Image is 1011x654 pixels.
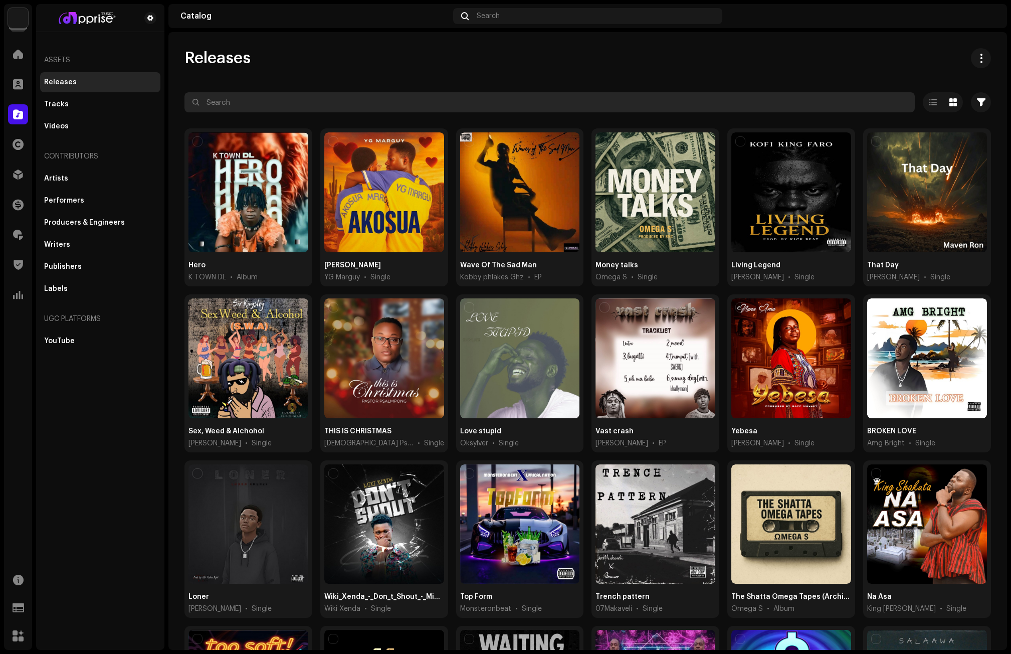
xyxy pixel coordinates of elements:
re-m-nav-item: Producers & Engineers [40,213,160,233]
div: Album [773,604,794,614]
div: Releases [44,78,77,86]
div: Single [371,604,391,614]
div: Money talks [595,260,638,270]
div: EP [659,438,666,448]
re-m-nav-item: Writers [40,235,160,255]
div: Top Form [460,592,492,602]
div: Tracks [44,100,69,108]
span: • [940,604,942,614]
img: 94355213-6620-4dec-931c-2264d4e76804 [979,8,995,24]
span: • [515,604,518,614]
div: Single [915,438,935,448]
img: 1c16f3de-5afb-4452-805d-3f3454e20b1b [8,8,28,28]
div: Love stupid [460,426,501,436]
div: THIS IS CHRISTMAS [324,426,391,436]
re-a-nav-header: Contributors [40,144,160,169]
span: Kofi King Faro [731,272,784,282]
span: Pastor Psalmpong [324,438,414,448]
div: Single [930,272,950,282]
re-m-nav-item: YouTube [40,331,160,351]
div: Single [794,438,815,448]
div: Single [643,604,663,614]
span: • [364,272,366,282]
span: Lhord Khenzy [188,604,241,614]
div: Writers [44,241,70,249]
span: • [924,272,926,282]
span: • [418,438,420,448]
div: EP [534,272,542,282]
div: YouTube [44,337,75,345]
span: YG Marguy [324,272,360,282]
span: Oksylver [460,438,488,448]
span: • [364,604,367,614]
span: King Shakuta [867,604,936,614]
span: • [767,604,769,614]
span: • [245,604,248,614]
span: • [788,438,790,448]
img: bf2740f5-a004-4424-adf7-7bc84ff11fd7 [44,12,128,24]
span: Maven Ron [867,272,920,282]
span: 07Makaveli [595,604,632,614]
re-m-nav-item: Releases [40,72,160,92]
div: Publishers [44,263,82,271]
span: • [788,272,790,282]
re-m-nav-item: Artists [40,169,160,189]
re-m-nav-item: Publishers [40,257,160,277]
re-m-nav-item: Labels [40,279,160,299]
div: Assets [40,48,160,72]
div: Videos [44,122,69,130]
div: Single [252,604,272,614]
span: Chris De Baddest [595,438,648,448]
div: Sex, Weed & Alchohol [188,426,264,436]
span: Omega S [595,272,627,282]
div: BROKEN LOVE [867,426,916,436]
input: Search [184,92,915,112]
div: Vast crash [595,426,634,436]
div: Single [370,272,390,282]
div: Performers [44,197,84,205]
div: Single [946,604,966,614]
div: Catalog [180,12,449,20]
div: Wiki_Xenda_-_Don_t_Shout_-_Mix_By_BlessBeatz.wav [324,592,444,602]
div: Wave Of The Sad Man [460,260,537,270]
div: Living Legend [731,260,780,270]
span: Releases [184,48,251,68]
div: Single [252,438,272,448]
div: That Day [867,260,899,270]
span: • [652,438,655,448]
div: Akosua [324,260,381,270]
span: Nana Ama [731,438,784,448]
div: Trench pattern [595,592,650,602]
span: Monsteronbeat [460,604,511,614]
div: Yebesa [731,426,757,436]
div: Hero [188,260,206,270]
span: • [492,438,495,448]
span: • [631,272,634,282]
div: Loner [188,592,209,602]
span: Omega S [731,604,763,614]
div: Album [237,272,258,282]
span: Sir Kingsley [188,438,241,448]
div: Na Asa [867,592,892,602]
span: • [909,438,911,448]
span: K TOWN DL [188,272,226,282]
re-a-nav-header: UGC Platforms [40,307,160,331]
div: Single [794,272,815,282]
div: Producers & Engineers [44,219,125,227]
span: • [230,272,233,282]
span: • [636,604,639,614]
div: Single [499,438,519,448]
div: Single [638,272,658,282]
div: Labels [44,285,68,293]
span: • [245,438,248,448]
re-m-nav-item: Tracks [40,94,160,114]
div: Single [424,438,444,448]
div: The Shatta Omega Tapes (Archives) [731,592,851,602]
re-m-nav-item: Performers [40,191,160,211]
div: Artists [44,175,68,183]
span: Amg Bright [867,438,905,448]
span: Wiki Xenda [324,604,360,614]
span: • [528,272,530,282]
